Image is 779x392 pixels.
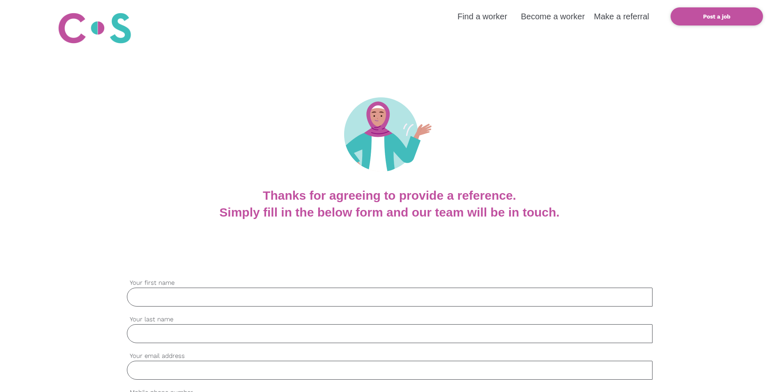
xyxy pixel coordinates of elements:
[127,351,653,361] label: Your email address
[457,12,507,21] a: Find a worker
[127,278,653,288] label: Your first name
[671,7,763,25] a: Post a job
[594,12,649,21] a: Make a referral
[263,189,516,202] b: Thanks for agreeing to provide a reference.
[127,315,653,324] label: Your last name
[521,12,585,21] a: Become a worker
[703,13,731,20] b: Post a job
[219,205,559,219] b: Simply fill in the below form and our team will be in touch.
